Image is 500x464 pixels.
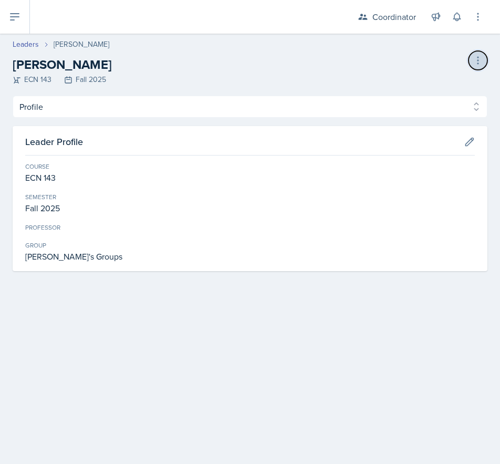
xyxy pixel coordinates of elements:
[54,39,109,50] div: [PERSON_NAME]
[13,74,112,85] div: ECN 143 Fall 2025
[13,55,112,74] h2: [PERSON_NAME]
[25,241,475,250] div: Group
[25,250,475,263] div: [PERSON_NAME]'s Groups
[25,192,475,202] div: Semester
[372,11,416,23] div: Coordinator
[13,39,39,50] a: Leaders
[25,202,475,214] div: Fall 2025
[25,171,475,184] div: ECN 143
[25,162,475,171] div: Course
[25,135,83,149] h3: Leader Profile
[25,223,475,232] div: Professor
